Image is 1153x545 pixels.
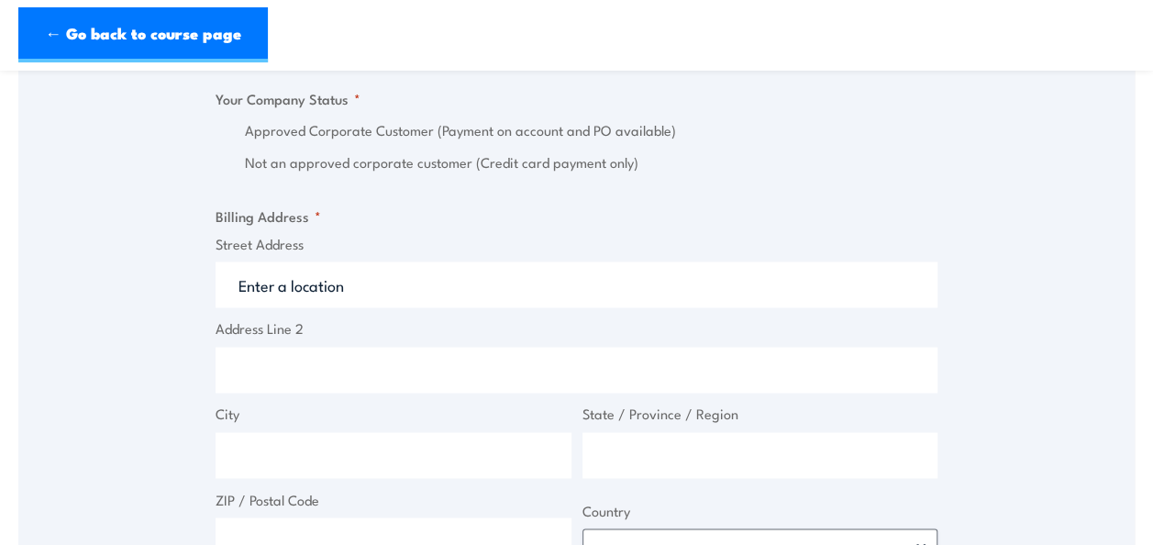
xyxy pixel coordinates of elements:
[216,404,571,425] label: City
[216,206,321,227] legend: Billing Address
[245,152,937,173] label: Not an approved corporate customer (Credit card payment only)
[18,7,268,62] a: ← Go back to course page
[216,489,571,510] label: ZIP / Postal Code
[216,261,937,307] input: Enter a location
[582,404,938,425] label: State / Province / Region
[216,318,937,339] label: Address Line 2
[245,120,937,141] label: Approved Corporate Customer (Payment on account and PO available)
[582,500,938,521] label: Country
[216,234,937,255] label: Street Address
[216,88,360,109] legend: Your Company Status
